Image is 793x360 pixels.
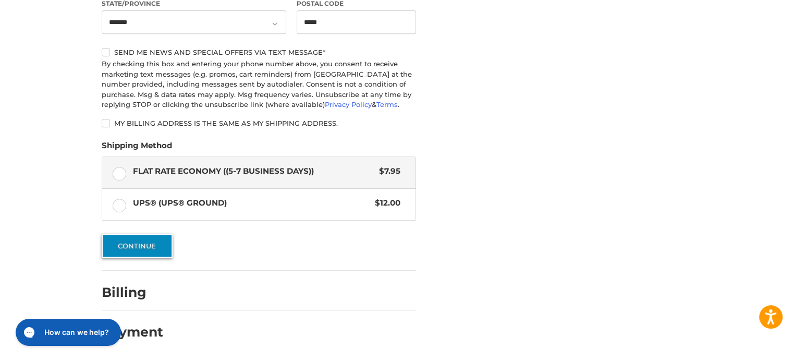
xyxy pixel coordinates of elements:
[102,119,416,127] label: My billing address is the same as my shipping address.
[370,197,400,209] span: $12.00
[133,197,370,209] span: UPS® (UPS® Ground)
[102,324,163,340] h2: Payment
[376,100,398,109] a: Terms
[102,284,163,301] h2: Billing
[325,100,372,109] a: Privacy Policy
[102,140,172,157] legend: Shipping Method
[102,48,416,56] label: Send me news and special offers via text message*
[374,165,400,177] span: $7.95
[102,59,416,110] div: By checking this box and entering your phone number above, you consent to receive marketing text ...
[133,165,374,177] span: Flat Rate Economy ((5-7 Business Days))
[10,315,124,350] iframe: Gorgias live chat messenger
[102,234,173,258] button: Continue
